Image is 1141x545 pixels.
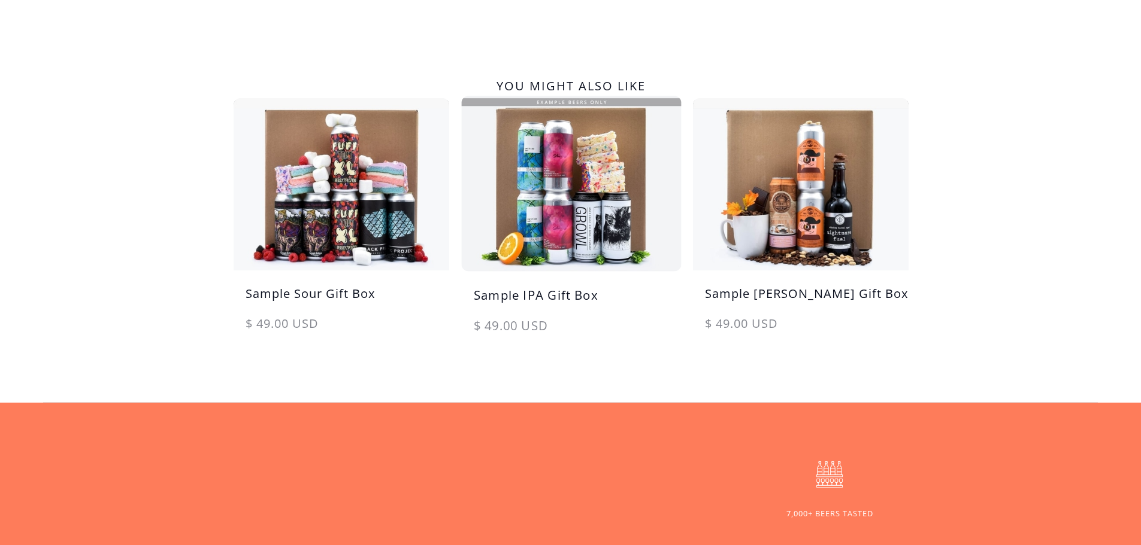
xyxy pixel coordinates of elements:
div: $ 49.00 USD [234,315,449,345]
a: Sample [PERSON_NAME] Gift Box$ 49.00 USD [693,98,909,345]
div: $ 49.00 USD [693,315,909,345]
a: Sample Sour Gift Box$ 49.00 USD [234,98,449,345]
div: $ 49.00 USD [461,316,681,347]
h5: Sample [PERSON_NAME] Gift Box [693,285,909,315]
h2: You might also like [234,74,909,98]
h5: Sample IPA Gift Box [461,286,681,316]
a: Sample IPA Gift Box$ 49.00 USD [461,96,681,347]
h5: Sample Sour Gift Box [234,285,449,315]
div: 7,000+ BEERS TASTED [786,508,873,519]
